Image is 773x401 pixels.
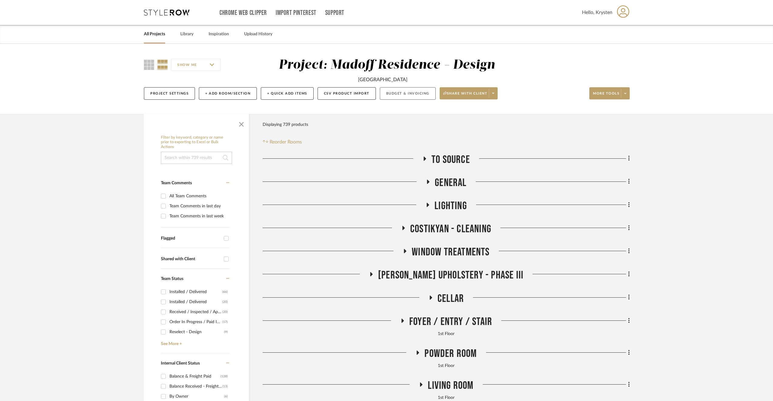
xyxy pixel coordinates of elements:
span: Window Treatments [412,246,489,259]
span: To Source [431,153,470,166]
div: Installed / Delivered [169,287,222,297]
span: Living Room [428,379,473,392]
input: Search within 739 results [161,152,232,164]
button: Budget & Invoicing [380,87,436,100]
button: Share with client [440,87,498,99]
div: Project: Madoff Residence - Design [279,59,495,71]
span: Foyer / Entry / Stair [409,315,492,328]
div: (20) [222,307,228,317]
a: Support [325,10,344,16]
a: Import Pinterest [276,10,316,16]
button: Close [235,117,247,129]
button: + Add Room/Section [199,87,257,100]
button: CSV Product Import [318,87,376,100]
span: Powder Room [424,347,477,360]
span: Team Comments [161,181,192,185]
span: Costikyan - Cleaning [410,223,491,236]
button: Project Settings [144,87,195,100]
button: + Quick Add Items [261,87,314,100]
span: Share with client [443,91,488,100]
div: Order In Progress / Paid In Full w/ Freight, No Balance due [169,317,222,327]
a: All Projects [144,30,165,38]
div: (9) [224,327,228,337]
span: Cellar [438,292,464,305]
span: More tools [593,91,619,100]
div: Received / Inspected / Approved [169,307,222,317]
div: Team Comments in last day [169,201,228,211]
div: Balance Received - Freight Due [169,382,222,391]
div: Team Comments in last week [169,211,228,221]
div: Installed / Delivered [169,297,222,307]
a: See More + [159,337,229,347]
button: More tools [589,87,630,99]
span: Reorder Rooms [270,138,302,146]
button: Reorder Rooms [263,138,302,146]
a: Chrome Web Clipper [220,10,267,16]
div: (128) [220,372,228,381]
div: Displaying 739 products [263,119,308,131]
a: Inspiration [209,30,229,38]
div: Reselect - Design [169,327,224,337]
span: Lighting [434,199,467,213]
h6: Filter by keyword, category or name prior to exporting to Excel or Bulk Actions [161,135,232,150]
div: (13) [222,382,228,391]
div: Flagged [161,236,221,241]
span: [PERSON_NAME] Upholstery - Phase III [378,269,523,282]
a: Upload History [244,30,272,38]
div: (20) [222,297,228,307]
span: General [435,176,466,189]
div: Balance & Freight Paid [169,372,220,381]
span: Hello, Krysten [582,9,612,16]
span: Team Status [161,277,183,281]
div: (17) [222,317,228,327]
div: Shared with Client [161,257,221,262]
span: Internal Client Status [161,361,200,365]
div: 1st Floor [263,363,630,369]
a: Library [180,30,193,38]
div: (66) [222,287,228,297]
div: All Team Comments [169,191,228,201]
div: 1st Floor [263,331,630,337]
div: [GEOGRAPHIC_DATA] [358,76,407,83]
